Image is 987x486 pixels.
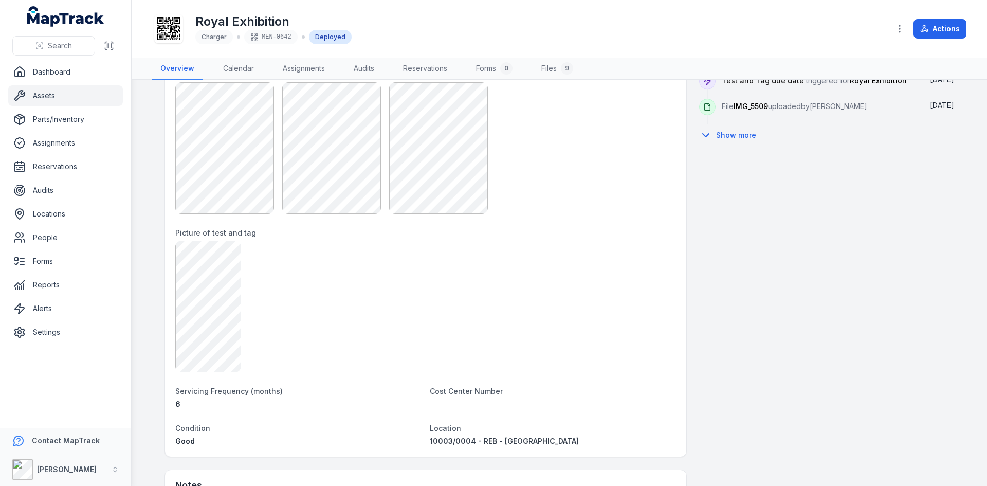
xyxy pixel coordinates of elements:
span: Location [430,424,461,433]
span: [DATE] [930,75,954,84]
div: 0 [500,62,513,75]
a: Locations [8,204,123,224]
span: Servicing Frequency (months) [175,387,283,395]
a: People [8,227,123,248]
a: Forms0 [468,58,521,80]
span: Cost Center Number [430,387,503,395]
a: Settings [8,322,123,343]
button: Show more [699,124,763,146]
time: 7/9/2025, 2:10:00 PM [930,75,954,84]
button: Search [12,36,95,56]
time: 1/31/2025, 10:44:24 PM [930,101,954,110]
button: Actions [913,19,966,39]
h1: Royal Exhibition [195,13,352,30]
a: Reservations [395,58,455,80]
div: 9 [561,62,573,75]
a: Assets [8,85,123,106]
a: Forms [8,251,123,272]
span: File uploaded by [PERSON_NAME] [722,102,867,111]
a: Audits [345,58,382,80]
a: Reservations [8,156,123,177]
span: [DATE] [930,101,954,110]
span: 10003/0004 - REB - [GEOGRAPHIC_DATA] [430,437,579,445]
a: Dashboard [8,62,123,82]
span: 6 [175,400,180,408]
div: Deployed [309,30,352,44]
a: Overview [152,58,203,80]
span: Charger [202,33,227,41]
a: Reports [8,275,123,295]
span: Picture of test and tag [175,228,256,237]
a: Calendar [215,58,262,80]
a: Parts/Inventory [8,109,123,130]
a: Assignments [275,58,333,80]
a: 10003/0004 - REB - [GEOGRAPHIC_DATA] [430,436,676,446]
a: Files9 [533,58,581,80]
div: MEN-0642 [244,30,298,44]
a: Alerts [8,298,123,319]
strong: [PERSON_NAME] [37,465,97,474]
a: Audits [8,180,123,201]
span: Good [175,437,195,445]
a: Test and Tag due date [722,76,804,86]
span: IMG_5509 [734,102,768,111]
a: Assignments [8,133,123,153]
span: Search [48,41,72,51]
span: triggered for [722,76,907,85]
span: Condition [175,424,210,433]
a: MapTrack [27,6,104,27]
strong: Contact MapTrack [32,436,100,445]
span: Royal Exhibition [850,76,907,85]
